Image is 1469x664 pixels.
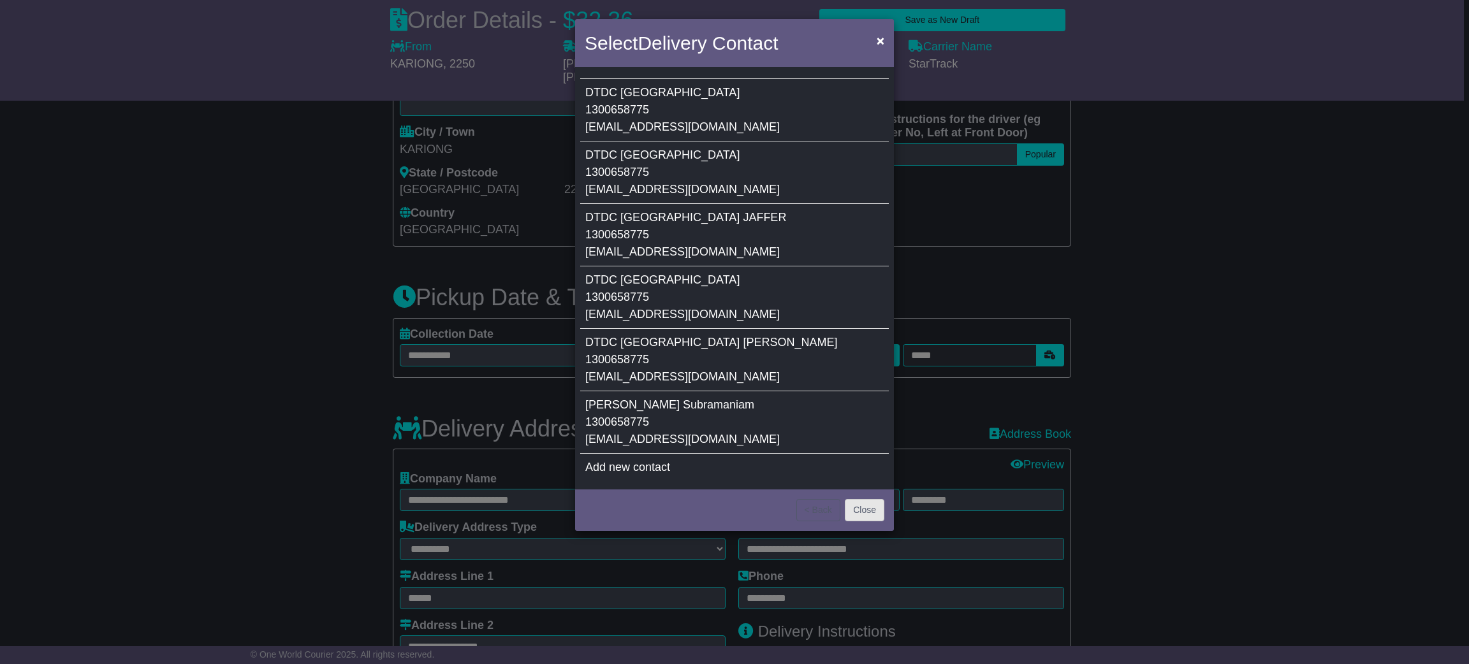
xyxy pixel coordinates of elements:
span: [PERSON_NAME] [585,398,680,411]
button: Close [870,27,891,54]
span: 1300658775 [585,353,649,366]
span: [EMAIL_ADDRESS][DOMAIN_NAME] [585,370,780,383]
span: 1300658775 [585,415,649,428]
button: < Back [796,499,840,521]
span: Contact [712,32,778,54]
span: DTDC [585,273,617,286]
span: DTDC [585,86,617,99]
h4: Select [585,29,778,57]
span: 1300658775 [585,228,649,241]
span: 1300658775 [585,291,649,303]
span: DTDC [GEOGRAPHIC_DATA] [585,336,740,349]
span: [GEOGRAPHIC_DATA] [620,148,740,161]
span: Delivery [638,32,706,54]
span: [PERSON_NAME] [743,336,837,349]
span: 1300658775 [585,166,649,178]
span: [EMAIL_ADDRESS][DOMAIN_NAME] [585,308,780,321]
span: Subramaniam [683,398,754,411]
span: Add new contact [585,461,670,473]
span: DTDC [585,148,617,161]
span: [GEOGRAPHIC_DATA] [620,273,740,286]
button: Close [845,499,884,521]
span: × [877,33,884,48]
span: [EMAIL_ADDRESS][DOMAIN_NAME] [585,120,780,133]
span: JAFFER [743,211,786,224]
span: [EMAIL_ADDRESS][DOMAIN_NAME] [585,433,780,445]
span: [EMAIL_ADDRESS][DOMAIN_NAME] [585,245,780,258]
span: [GEOGRAPHIC_DATA] [620,86,740,99]
span: DTDC [GEOGRAPHIC_DATA] [585,211,740,224]
span: [EMAIL_ADDRESS][DOMAIN_NAME] [585,183,780,196]
span: 1300658775 [585,103,649,116]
